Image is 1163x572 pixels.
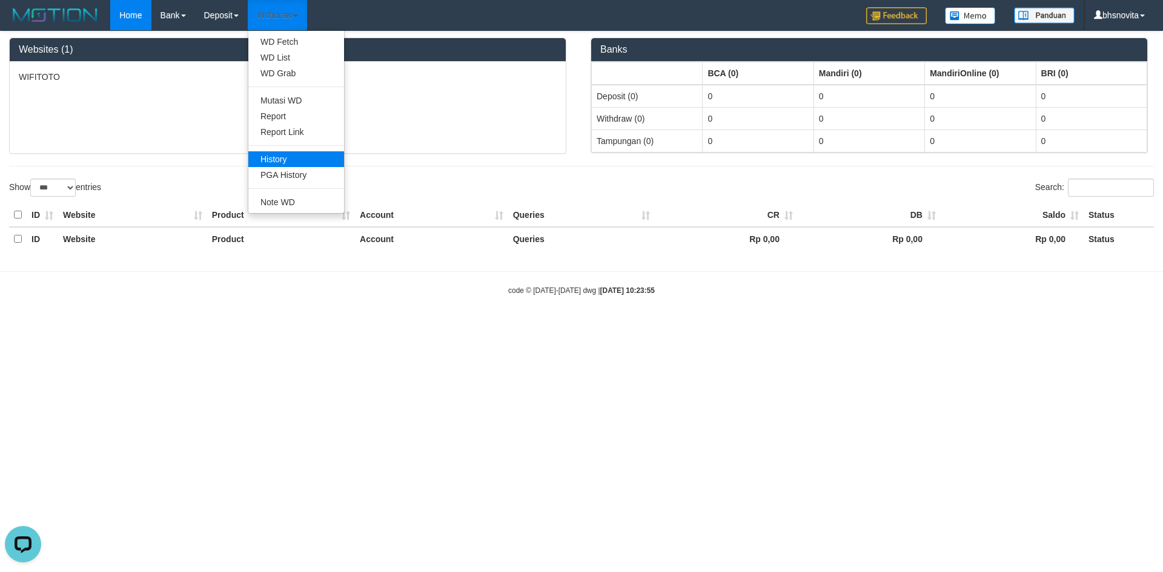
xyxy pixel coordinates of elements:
[58,227,207,251] th: Website
[30,179,76,197] select: Showentries
[600,44,1138,55] h3: Banks
[248,34,344,50] a: WD Fetch
[1084,203,1154,227] th: Status
[248,151,344,167] a: History
[813,107,924,130] td: 0
[1036,107,1147,130] td: 0
[813,130,924,152] td: 0
[941,203,1084,227] th: Saldo
[600,286,655,295] strong: [DATE] 10:23:55
[1036,85,1147,108] td: 0
[1035,179,1154,197] label: Search:
[508,227,655,251] th: Queries
[1084,227,1154,251] th: Status
[1036,130,1147,152] td: 0
[248,108,344,124] a: Report
[248,65,344,81] a: WD Grab
[925,62,1036,85] th: Group: activate to sort column ascending
[248,50,344,65] a: WD List
[58,203,207,227] th: Website
[1014,7,1075,24] img: panduan.png
[945,7,996,24] img: Button%20Memo.svg
[207,203,355,227] th: Product
[813,62,924,85] th: Group: activate to sort column ascending
[27,203,58,227] th: ID
[355,203,508,227] th: Account
[19,44,557,55] h3: Websites (1)
[813,85,924,108] td: 0
[248,194,344,210] a: Note WD
[703,107,813,130] td: 0
[941,227,1084,251] th: Rp 0,00
[248,124,344,140] a: Report Link
[703,130,813,152] td: 0
[248,167,344,183] a: PGA History
[592,62,703,85] th: Group: activate to sort column ascending
[248,93,344,108] a: Mutasi WD
[5,5,41,41] button: Open LiveChat chat widget
[1068,179,1154,197] input: Search:
[866,7,927,24] img: Feedback.jpg
[592,85,703,108] td: Deposit (0)
[925,130,1036,152] td: 0
[925,85,1036,108] td: 0
[9,179,101,197] label: Show entries
[19,71,557,83] p: WIFITOTO
[655,227,798,251] th: Rp 0,00
[1036,62,1147,85] th: Group: activate to sort column ascending
[508,286,655,295] small: code © [DATE]-[DATE] dwg |
[655,203,798,227] th: CR
[592,130,703,152] td: Tampungan (0)
[508,203,655,227] th: Queries
[798,203,941,227] th: DB
[703,62,813,85] th: Group: activate to sort column ascending
[27,227,58,251] th: ID
[592,107,703,130] td: Withdraw (0)
[798,227,941,251] th: Rp 0,00
[207,227,355,251] th: Product
[355,227,508,251] th: Account
[703,85,813,108] td: 0
[925,107,1036,130] td: 0
[9,6,101,24] img: MOTION_logo.png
